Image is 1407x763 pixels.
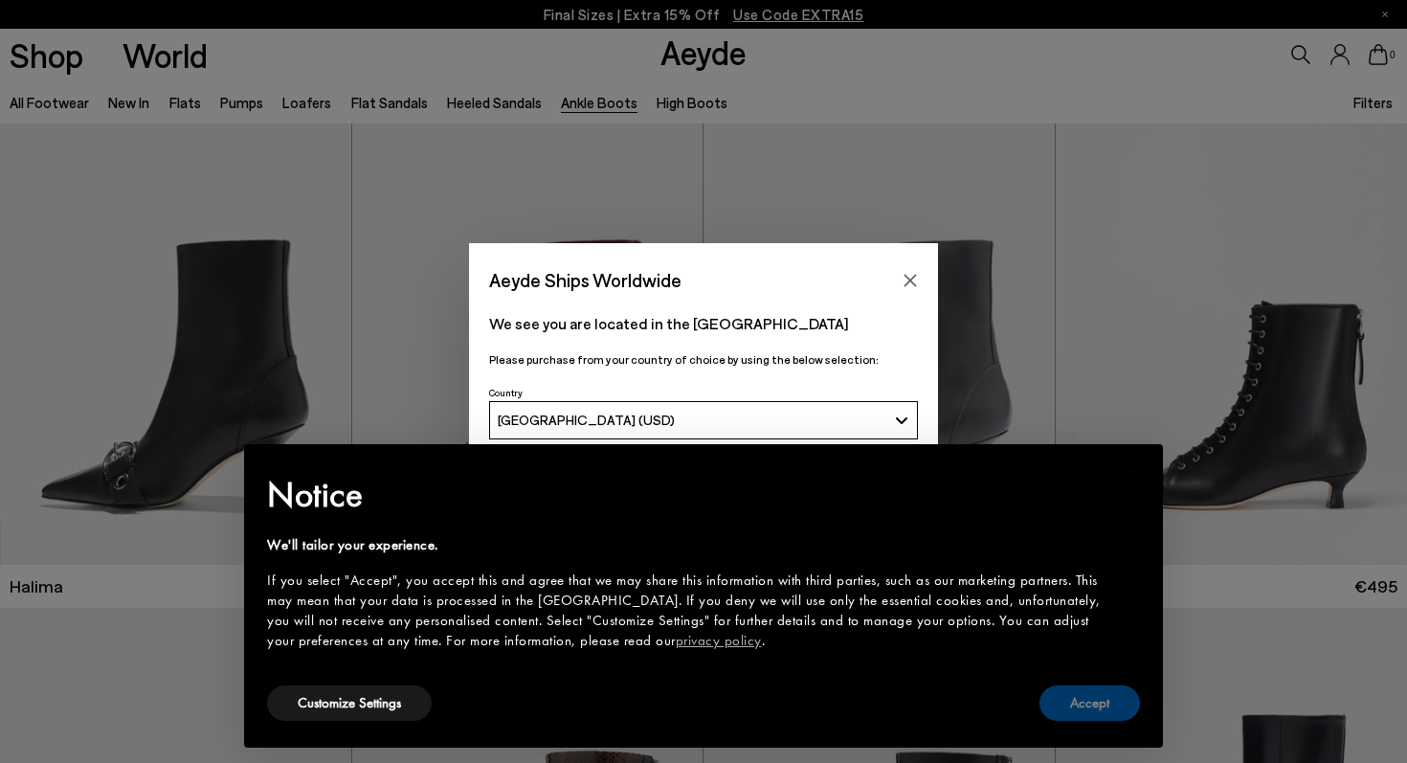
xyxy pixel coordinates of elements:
[498,412,675,428] span: [GEOGRAPHIC_DATA] (USD)
[1127,458,1139,487] span: ×
[267,470,1109,520] h2: Notice
[489,263,681,297] span: Aeyde Ships Worldwide
[489,312,918,335] p: We see you are located in the [GEOGRAPHIC_DATA]
[267,685,432,721] button: Customize Settings
[489,387,523,398] span: Country
[267,535,1109,555] div: We'll tailor your experience.
[1109,450,1155,496] button: Close this notice
[676,631,762,650] a: privacy policy
[267,571,1109,651] div: If you select "Accept", you accept this and agree that we may share this information with third p...
[489,350,918,369] p: Please purchase from your country of choice by using the below selection:
[896,266,925,295] button: Close
[1039,685,1140,721] button: Accept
